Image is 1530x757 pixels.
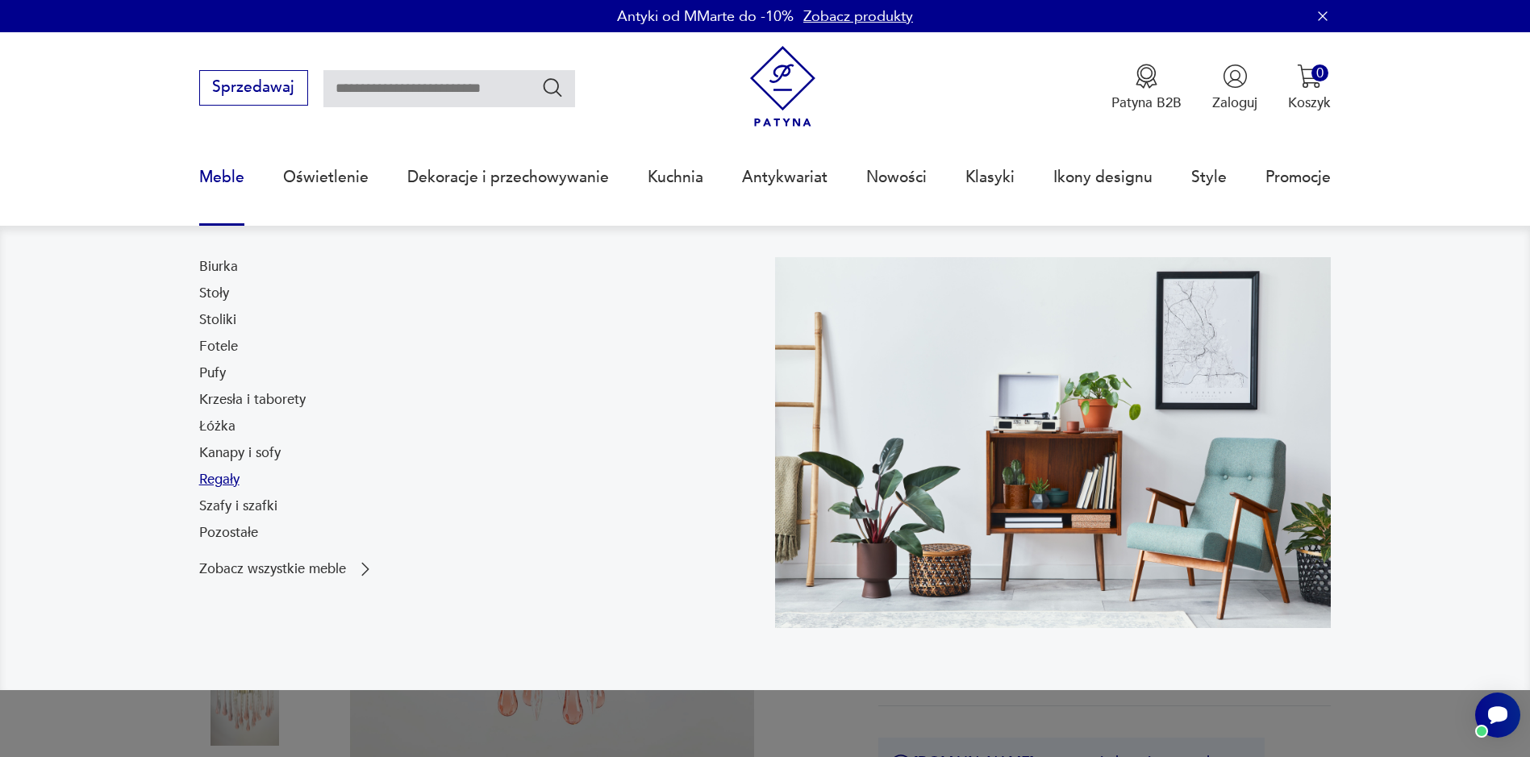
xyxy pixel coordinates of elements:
a: Ikony designu [1053,140,1153,214]
a: Meble [199,140,244,214]
a: Krzesła i taborety [199,390,306,410]
a: Stoliki [199,310,236,330]
a: Antykwariat [742,140,828,214]
a: Biurka [199,257,238,277]
a: Nowości [866,140,927,214]
img: Ikona medalu [1134,64,1159,89]
div: 0 [1311,64,1328,81]
p: Zaloguj [1212,94,1257,112]
a: Kanapy i sofy [199,443,281,463]
p: Patyna B2B [1111,94,1182,112]
a: Oświetlenie [283,140,369,214]
button: 0Koszyk [1288,64,1331,112]
img: 969d9116629659dbb0bd4e745da535dc.jpg [775,257,1332,628]
button: Zaloguj [1212,64,1257,112]
a: Sprzedawaj [199,82,308,95]
a: Zobacz wszystkie meble [199,559,375,579]
a: Pozostałe [199,523,258,543]
a: Pufy [199,364,226,383]
p: Antyki od MMarte do -10% [617,6,794,27]
a: Style [1191,140,1227,214]
button: Sprzedawaj [199,70,308,106]
button: Szukaj [541,76,565,99]
img: Ikonka użytkownika [1223,64,1248,89]
a: Regały [199,470,240,489]
img: Patyna - sklep z meblami i dekoracjami vintage [742,46,823,127]
a: Szafy i szafki [199,497,277,516]
a: Promocje [1265,140,1331,214]
a: Kuchnia [648,140,703,214]
a: Zobacz produkty [803,6,913,27]
img: Ikona koszyka [1297,64,1322,89]
a: Dekoracje i przechowywanie [407,140,609,214]
a: Fotele [199,337,238,356]
a: Ikona medaluPatyna B2B [1111,64,1182,112]
p: Koszyk [1288,94,1331,112]
iframe: Smartsupp widget button [1475,693,1520,738]
button: Patyna B2B [1111,64,1182,112]
p: Zobacz wszystkie meble [199,563,346,576]
a: Stoły [199,284,229,303]
a: Klasyki [965,140,1015,214]
a: Łóżka [199,417,236,436]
